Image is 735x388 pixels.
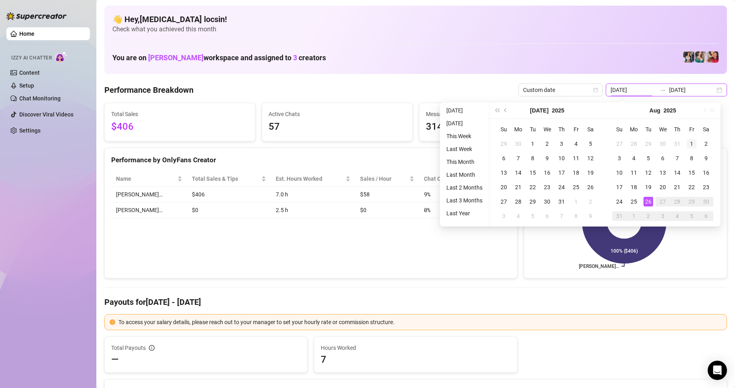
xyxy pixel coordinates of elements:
[664,102,676,118] button: Choose a year
[684,194,699,209] td: 2025-08-29
[701,211,711,221] div: 6
[629,211,639,221] div: 1
[571,139,581,149] div: 4
[192,174,260,183] span: Total Sales & Tips
[111,171,187,187] th: Name
[552,102,564,118] button: Choose a year
[699,151,713,165] td: 2025-08-09
[116,174,176,183] span: Name
[699,209,713,223] td: 2025-09-06
[112,53,326,62] h1: You are on workspace and assigned to creators
[627,122,641,137] th: Mo
[672,211,682,221] div: 4
[586,139,595,149] div: 5
[569,151,583,165] td: 2025-07-11
[670,209,684,223] td: 2025-09-04
[557,211,566,221] div: 7
[443,183,486,192] li: Last 2 Months
[627,209,641,223] td: 2025-09-01
[271,187,355,202] td: 7.0 h
[557,197,566,206] div: 31
[554,137,569,151] td: 2025-07-03
[612,209,627,223] td: 2025-08-31
[571,182,581,192] div: 25
[670,122,684,137] th: Th
[525,180,540,194] td: 2025-07-22
[55,51,67,63] img: AI Chatter
[523,84,598,96] span: Custom date
[583,122,598,137] th: Sa
[586,153,595,163] div: 12
[687,197,696,206] div: 29
[684,180,699,194] td: 2025-08-22
[542,197,552,206] div: 30
[656,180,670,194] td: 2025-08-20
[6,12,67,20] img: logo-BBDzfeDw.svg
[643,139,653,149] div: 29
[321,343,510,352] span: Hours Worked
[293,53,297,62] span: 3
[19,31,35,37] a: Home
[528,182,538,192] div: 22
[269,110,406,118] span: Active Chats
[699,137,713,151] td: 2025-08-02
[593,88,598,92] span: calendar
[586,182,595,192] div: 26
[701,168,711,178] div: 16
[586,168,595,178] div: 19
[321,353,510,366] span: 7
[443,170,486,180] li: Last Month
[443,118,486,128] li: [DATE]
[187,171,271,187] th: Total Sales & Tips
[511,180,525,194] td: 2025-07-21
[542,153,552,163] div: 9
[672,197,682,206] div: 28
[569,209,583,223] td: 2025-08-08
[513,211,523,221] div: 4
[687,168,696,178] div: 15
[499,211,509,221] div: 3
[701,139,711,149] div: 2
[525,151,540,165] td: 2025-07-08
[656,151,670,165] td: 2025-08-06
[513,153,523,163] div: 7
[525,165,540,180] td: 2025-07-15
[557,182,566,192] div: 24
[627,165,641,180] td: 2025-08-11
[658,211,668,221] div: 3
[19,82,34,89] a: Setup
[111,343,146,352] span: Total Payouts
[111,353,119,366] span: —
[513,182,523,192] div: 21
[672,139,682,149] div: 31
[571,197,581,206] div: 1
[643,153,653,163] div: 5
[615,168,624,178] div: 10
[660,87,666,93] span: swap-right
[499,168,509,178] div: 13
[424,206,437,214] span: 0 %
[672,182,682,192] div: 21
[670,137,684,151] td: 2025-07-31
[687,211,696,221] div: 5
[612,194,627,209] td: 2025-08-24
[148,53,204,62] span: [PERSON_NAME]
[658,153,668,163] div: 6
[658,139,668,149] div: 30
[583,180,598,194] td: 2025-07-26
[19,69,40,76] a: Content
[19,111,73,118] a: Discover Viral Videos
[707,51,719,63] img: Vanessa
[528,168,538,178] div: 15
[569,180,583,194] td: 2025-07-25
[643,182,653,192] div: 19
[615,182,624,192] div: 17
[629,153,639,163] div: 4
[497,180,511,194] td: 2025-07-20
[426,110,563,118] span: Messages Sent
[540,137,554,151] td: 2025-07-02
[670,180,684,194] td: 2025-08-21
[542,211,552,221] div: 6
[513,139,523,149] div: 30
[443,208,486,218] li: Last Year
